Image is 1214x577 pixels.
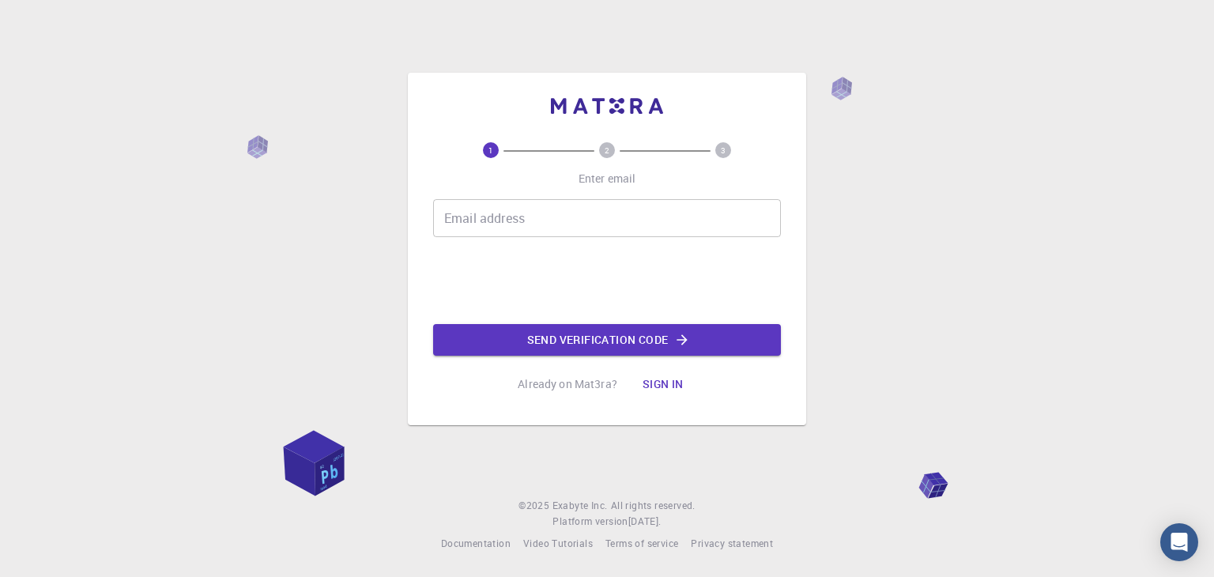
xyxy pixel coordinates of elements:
[552,514,628,530] span: Platform version
[433,324,781,356] button: Send verification code
[605,145,609,156] text: 2
[441,537,511,549] span: Documentation
[691,536,773,552] a: Privacy statement
[628,514,662,530] a: [DATE].
[1160,523,1198,561] div: Open Intercom Messenger
[630,368,696,400] button: Sign in
[441,536,511,552] a: Documentation
[518,376,617,392] p: Already on Mat3ra?
[523,537,593,549] span: Video Tutorials
[605,536,678,552] a: Terms of service
[605,537,678,549] span: Terms of service
[721,145,726,156] text: 3
[552,498,608,514] a: Exabyte Inc.
[523,536,593,552] a: Video Tutorials
[691,537,773,549] span: Privacy statement
[611,498,696,514] span: All rights reserved.
[487,250,727,311] iframe: reCAPTCHA
[579,171,636,187] p: Enter email
[628,515,662,527] span: [DATE] .
[518,498,552,514] span: © 2025
[488,145,493,156] text: 1
[552,499,608,511] span: Exabyte Inc.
